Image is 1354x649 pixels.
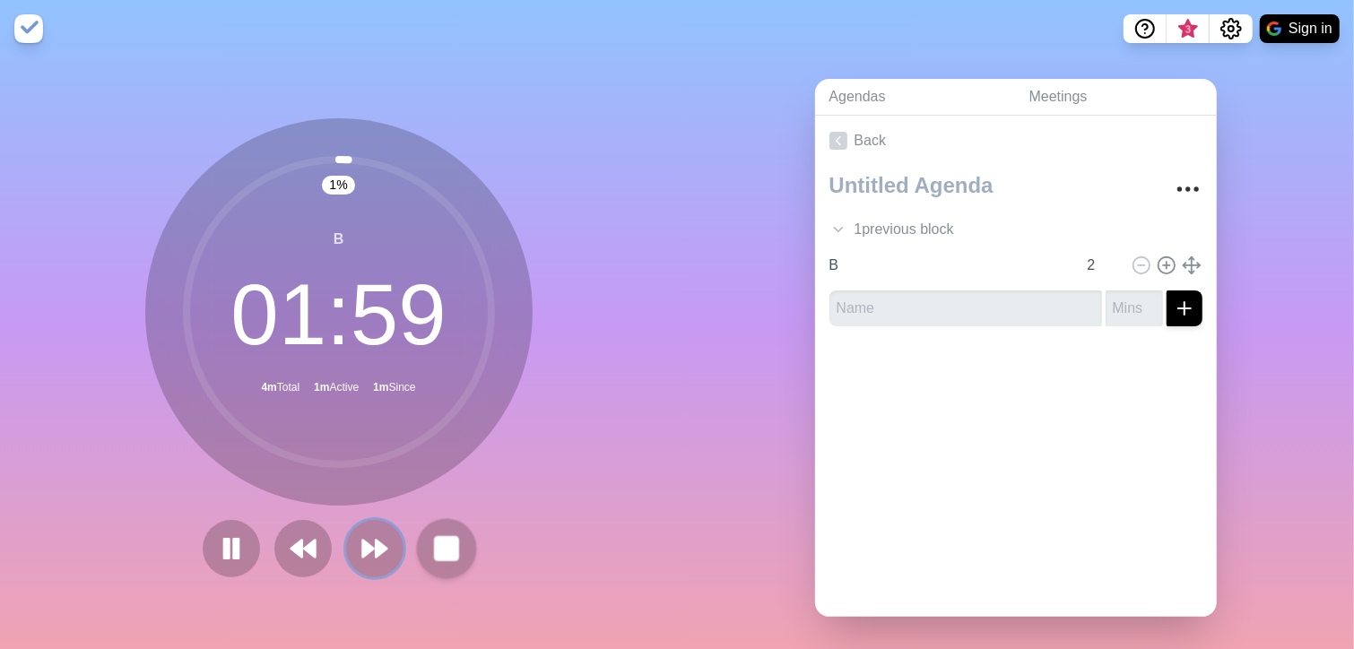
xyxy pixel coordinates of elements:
[1210,14,1253,43] button: Settings
[1260,14,1340,43] button: Sign in
[829,290,1102,326] input: Name
[815,212,1217,247] div: 1 previous block
[1170,171,1206,207] button: More
[1124,14,1167,43] button: Help
[822,247,1077,283] input: Name
[815,116,1217,166] a: Back
[1167,14,1210,43] button: What’s new
[1267,22,1281,36] img: google logo
[1081,247,1124,283] input: Mins
[1015,79,1217,116] a: Meetings
[1106,290,1163,326] input: Mins
[815,79,1015,116] a: Agendas
[1181,22,1195,37] span: 3
[14,14,43,43] img: timeblocks logo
